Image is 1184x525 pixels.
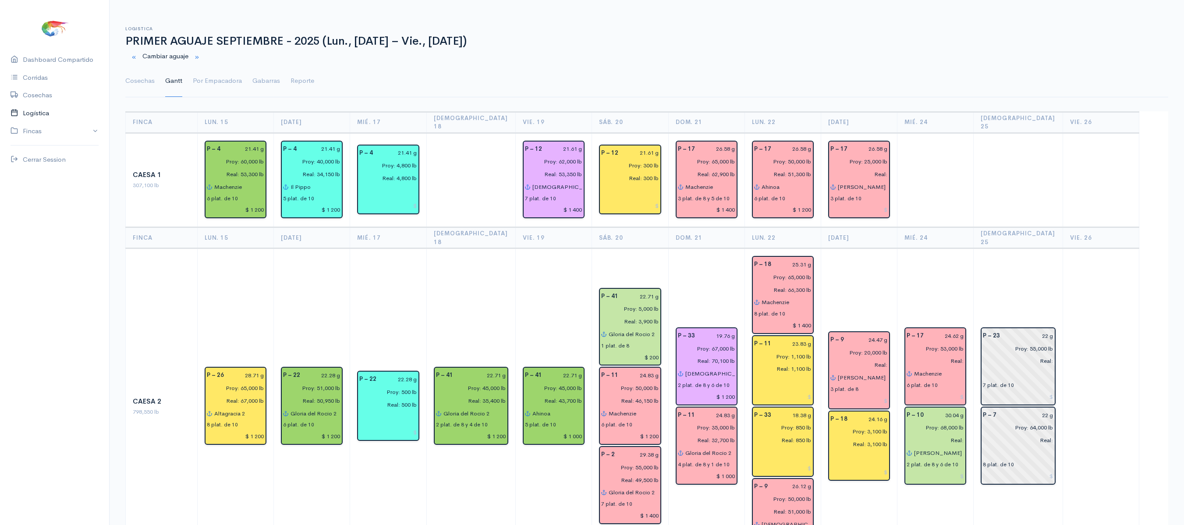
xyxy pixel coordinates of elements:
input: pescadas [825,359,888,372]
div: 2 plat. de 8 y 6 de 10 [907,461,958,468]
input: $ [601,351,659,364]
input: pescadas [520,394,582,407]
input: g [849,333,888,346]
input: estimadas [749,422,812,434]
div: Piscina: 33 Peso: 19.76 g Libras Proy: 67,000 lb Libras Reales: 70,100 lb Rendimiento: 104.6% Emp... [676,327,737,405]
div: Piscina: 17 Peso: 24.62 g Libras Proy: 53,000 lb Empacadora: Promarisco Gabarra: Machenzie Plataf... [904,327,966,405]
input: $ [359,200,417,213]
input: estimadas [202,382,264,394]
input: g [929,409,964,422]
input: g [700,330,735,342]
div: P – 22 [354,373,382,386]
div: P – 18 [749,258,776,271]
input: pescadas [749,284,812,296]
input: $ [754,462,812,475]
th: Lun. 22 [744,112,821,133]
th: Vie. 19 [516,227,592,248]
input: pescadas [596,315,659,328]
input: estimadas [749,271,812,284]
div: 8 plat. de 10 [754,310,785,318]
input: pescadas [202,168,264,181]
input: $ [907,470,964,482]
div: Piscina: 4 Peso: 21.41 g Libras Proy: 60,000 lb Libras Reales: 53,300 lb Rendimiento: 88.8% Empac... [205,141,266,219]
input: $ [283,430,340,443]
span: 307,100 lb [133,181,159,189]
a: Gantt [165,65,182,97]
input: $ [678,470,735,482]
input: g [620,448,659,461]
input: g [547,369,582,382]
input: $ [678,204,735,216]
input: estimadas [354,159,417,172]
input: pescadas [673,355,735,368]
input: pescadas [825,168,888,181]
input: pescadas [749,168,812,181]
input: pescadas [278,394,340,407]
input: estimadas [520,155,582,168]
div: Piscina: 23 Peso: 22 g Libras Proy: 55,000 lb Empacadora: Sin asignar Plataformas: 7 plat. de 10 [981,327,1056,405]
input: estimadas [978,422,1053,434]
input: g [305,369,340,382]
th: [DEMOGRAPHIC_DATA] 18 [426,227,516,248]
div: Piscina: 17 Peso: 26.58 g Libras Proy: 65,000 lb Libras Reales: 62,900 lb Rendimiento: 96.8% Empa... [676,141,737,219]
div: 6 plat. de 10 [754,195,785,202]
input: estimadas [596,461,659,474]
input: pescadas [596,474,659,486]
th: Lun. 15 [198,112,274,133]
input: $ [525,204,582,216]
a: Cosechas [125,65,155,97]
input: estimadas [901,422,964,434]
th: Lun. 22 [744,227,821,248]
th: Dom. 21 [668,112,744,133]
div: Piscina: 10 Peso: 30.04 g Libras Proy: 68,000 lb Empacadora: Total Seafood Gabarra: Altagracia Pl... [904,407,966,485]
input: g [776,258,812,271]
input: estimadas [354,386,417,398]
input: $ [907,390,964,403]
input: estimadas [596,382,659,394]
div: Piscina: 18 Peso: 24.16 g Libras Proy: 3,100 lb Libras Reales: 3,100 lb Rendimiento: 100.0% Empac... [828,411,890,481]
input: g [226,143,264,156]
div: Piscina: 11 Peso: 23.83 g Libras Proy: 1,100 lb Libras Reales: 1,100 lb Rendimiento: 100.0% Empac... [752,335,814,405]
input: estimadas [520,382,582,394]
div: 5 plat. de 10 [283,195,314,202]
th: [DEMOGRAPHIC_DATA] 25 [974,112,1063,133]
th: Sáb. 20 [592,112,668,133]
input: g [853,143,888,156]
input: g [378,147,417,160]
div: Piscina: 11 Peso: 24.83 g Libras Proy: 50,000 lb Libras Reales: 46,150 lb Rendimiento: 92.3% Empa... [599,367,661,445]
th: Vie. 26 [1063,112,1139,133]
input: estimadas [673,342,735,355]
input: pescadas [354,172,417,184]
input: estimadas [825,155,888,168]
div: Piscina: 18 Peso: 25.31 g Libras Proy: 65,000 lb Libras Reales: 66,300 lb Rendimiento: 102.0% Emp... [752,256,814,334]
input: g [302,143,340,156]
input: g [773,480,812,493]
input: g [776,337,812,350]
th: [DEMOGRAPHIC_DATA] 25 [974,227,1063,248]
input: $ [207,204,264,216]
input: $ [601,509,659,522]
div: P – 41 [431,369,458,382]
div: Cambiar aguaje [120,48,1173,66]
th: Mié. 24 [897,227,974,248]
input: g [382,373,417,386]
input: $ [207,430,264,443]
input: g [1005,330,1053,342]
div: P – 22 [278,369,305,382]
div: P – 23 [978,330,1005,342]
input: $ [359,426,417,439]
input: pescadas [431,394,507,407]
input: $ [754,204,812,216]
div: Piscina: 4 Peso: 21.41 g Libras Proy: 4,800 lb Libras Reales: 4,800 lb Rendimiento: 100.0% Empaca... [357,145,419,215]
input: g [776,409,812,422]
input: $ [601,430,659,443]
input: g [700,409,735,422]
input: pescadas [354,398,417,411]
th: Finca [126,112,198,133]
input: g [853,413,888,426]
input: estimadas [202,155,264,168]
th: Lun. 15 [198,227,274,248]
div: 7 plat. de 10 [601,500,632,508]
input: g [458,369,507,382]
div: Piscina: 2 Peso: 29.38 g Libras Proy: 55,000 lb Libras Reales: 49,500 lb Rendimiento: 90.0% Empac... [599,446,661,524]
